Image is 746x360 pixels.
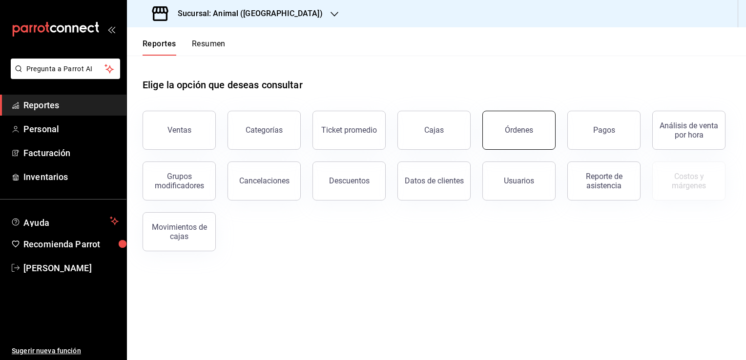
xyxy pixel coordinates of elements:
button: Resumen [192,39,226,56]
button: Cajas [397,111,471,150]
div: Datos de clientes [405,176,464,185]
div: Ventas [167,125,191,135]
button: Ventas [143,111,216,150]
span: Pregunta a Parrot AI [26,64,105,74]
button: Contrata inventarios para ver este reporte [652,161,725,200]
button: Pregunta a Parrot AI [11,59,120,79]
div: Costos y márgenes [659,172,719,190]
button: Reportes [143,39,176,56]
div: navigation tabs [143,39,226,56]
span: Ayuda [23,215,106,227]
div: Pagos [593,125,615,135]
button: Descuentos [312,161,386,200]
span: Sugerir nueva función [12,346,119,356]
div: Categorías [246,125,283,135]
span: Reportes [23,99,119,112]
button: Grupos modificadores [143,161,216,200]
button: Ticket promedio [312,111,386,150]
button: open_drawer_menu [107,25,115,33]
div: Reporte de asistencia [574,172,634,190]
div: Cancelaciones [239,176,290,185]
button: Movimientos de cajas [143,212,216,251]
button: Datos de clientes [397,161,471,200]
div: Movimientos de cajas [149,222,209,241]
div: Descuentos [329,176,370,185]
h3: Sucursal: Animal ([GEOGRAPHIC_DATA]) [170,8,323,20]
div: Cajas [424,125,444,135]
span: Inventarios [23,170,119,183]
button: Análisis de venta por hora [652,111,725,150]
div: Usuarios [504,176,534,185]
div: Grupos modificadores [149,172,209,190]
button: Órdenes [482,111,556,150]
button: Usuarios [482,161,556,200]
span: Personal [23,122,119,136]
div: Análisis de venta por hora [659,121,719,140]
button: Pagos [567,111,641,150]
span: Recomienda Parrot [23,238,119,251]
button: Categorías [228,111,301,150]
span: [PERSON_NAME] [23,261,119,275]
button: Cancelaciones [228,161,301,200]
div: Ticket promedio [321,125,377,135]
a: Pregunta a Parrot AI [7,71,120,81]
button: Reporte de asistencia [567,161,641,200]
h1: Elige la opción que deseas consultar [143,78,303,92]
span: Facturación [23,146,119,160]
div: Órdenes [505,125,533,135]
